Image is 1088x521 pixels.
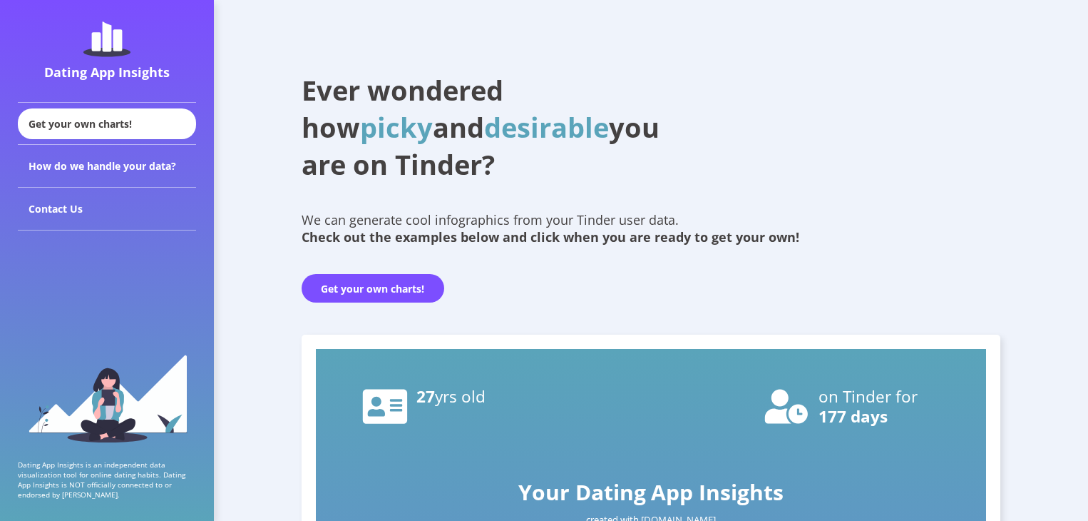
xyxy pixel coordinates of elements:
div: Dating App Insights [21,64,193,81]
text: on Tinder for [818,385,918,408]
div: We can generate cool infographics from your Tinder user data. [302,211,1001,246]
p: Dating App Insights is an independent data visualization tool for online dating habits. Dating Ap... [18,460,196,500]
div: Get your own charts! [18,108,196,139]
img: dating-app-insights-logo.5abe6921.svg [83,21,130,57]
h1: Ever wondered how and you are on Tinder? [302,71,694,183]
b: Check out the examples below and click when you are ready to get your own! [302,228,799,246]
text: Your Dating App Insights [518,477,784,507]
tspan: yrs old [435,385,486,408]
div: How do we handle your data? [18,145,196,188]
text: 177 days [818,405,888,428]
text: 27 [416,385,486,408]
span: desirable [484,108,609,146]
img: sidebar_girl.91b9467e.svg [27,353,188,442]
button: Get your own charts! [302,274,444,303]
div: Contact Us [18,188,196,231]
span: picky [360,108,433,146]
